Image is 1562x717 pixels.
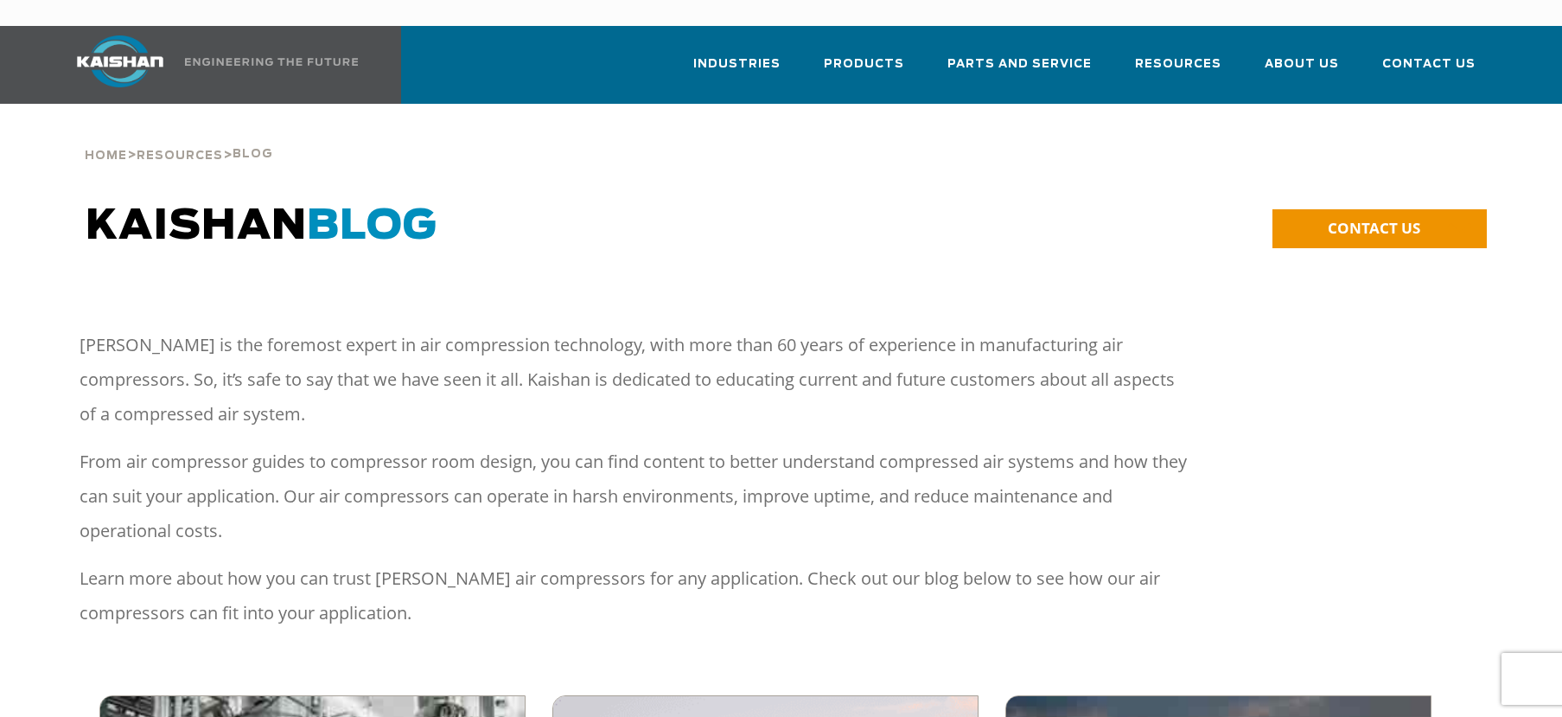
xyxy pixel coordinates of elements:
span: CONTACT US [1328,218,1420,238]
p: From air compressor guides to compressor room design, you can find content to better understand c... [80,445,1190,548]
a: Industries [693,42,781,100]
span: Resources [1135,54,1221,74]
a: Products [824,42,904,100]
a: CONTACT US [1272,209,1487,248]
span: Resources [137,150,223,162]
a: Home [85,147,127,163]
p: Learn more about how you can trust [PERSON_NAME] air compressors for any application. Check out o... [80,561,1190,631]
a: Resources [1135,42,1221,100]
a: Parts and Service [947,42,1092,100]
span: Parts and Service [947,54,1092,74]
h1: Kaishan [86,202,1123,251]
a: Resources [137,147,223,163]
span: Blog [233,149,273,160]
div: > > [85,104,273,170]
span: About Us [1265,54,1339,74]
span: Contact Us [1382,54,1476,74]
a: About Us [1265,42,1339,100]
p: [PERSON_NAME] is the foremost expert in air compression technology, with more than 60 years of ex... [80,328,1190,432]
span: Industries [693,54,781,74]
span: Products [824,54,904,74]
span: BLOG [307,206,437,247]
a: Kaishan USA [55,26,361,104]
span: Home [85,150,127,162]
a: Contact Us [1382,42,1476,100]
img: kaishan logo [55,35,185,87]
img: Engineering the future [185,58,358,66]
